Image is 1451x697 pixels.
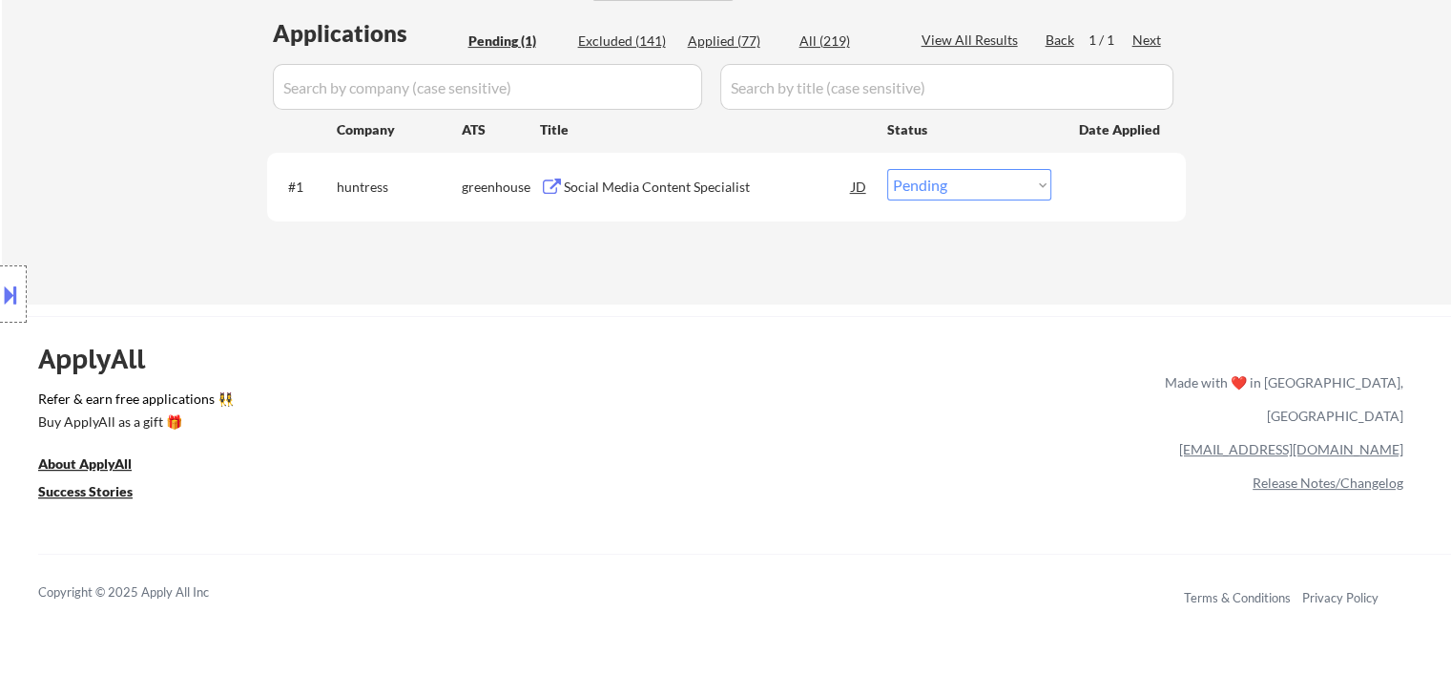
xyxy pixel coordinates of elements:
[564,178,852,197] div: Social Media Content Specialist
[38,392,766,412] a: Refer & earn free applications 👯‍♀️
[38,583,258,602] div: Copyright © 2025 Apply All Inc
[688,32,783,51] div: Applied (77)
[337,120,462,139] div: Company
[273,64,702,110] input: Search by company (case sensitive)
[462,178,540,197] div: greenhouse
[38,483,133,499] u: Success Stories
[1184,590,1291,605] a: Terms & Conditions
[462,120,540,139] div: ATS
[922,31,1024,50] div: View All Results
[337,178,462,197] div: huntress
[1179,441,1403,457] a: [EMAIL_ADDRESS][DOMAIN_NAME]
[887,112,1051,146] div: Status
[468,32,564,51] div: Pending (1)
[1253,475,1403,491] a: Release Notes/Changelog
[1079,120,1163,139] div: Date Applied
[578,32,674,51] div: Excluded (141)
[1046,31,1076,50] div: Back
[799,32,895,51] div: All (219)
[720,64,1173,110] input: Search by title (case sensitive)
[1302,590,1378,605] a: Privacy Policy
[38,482,158,506] a: Success Stories
[273,22,462,45] div: Applications
[850,169,869,203] div: JD
[540,120,869,139] div: Title
[1157,366,1403,433] div: Made with ❤️ in [GEOGRAPHIC_DATA], [GEOGRAPHIC_DATA]
[1088,31,1132,50] div: 1 / 1
[1132,31,1163,50] div: Next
